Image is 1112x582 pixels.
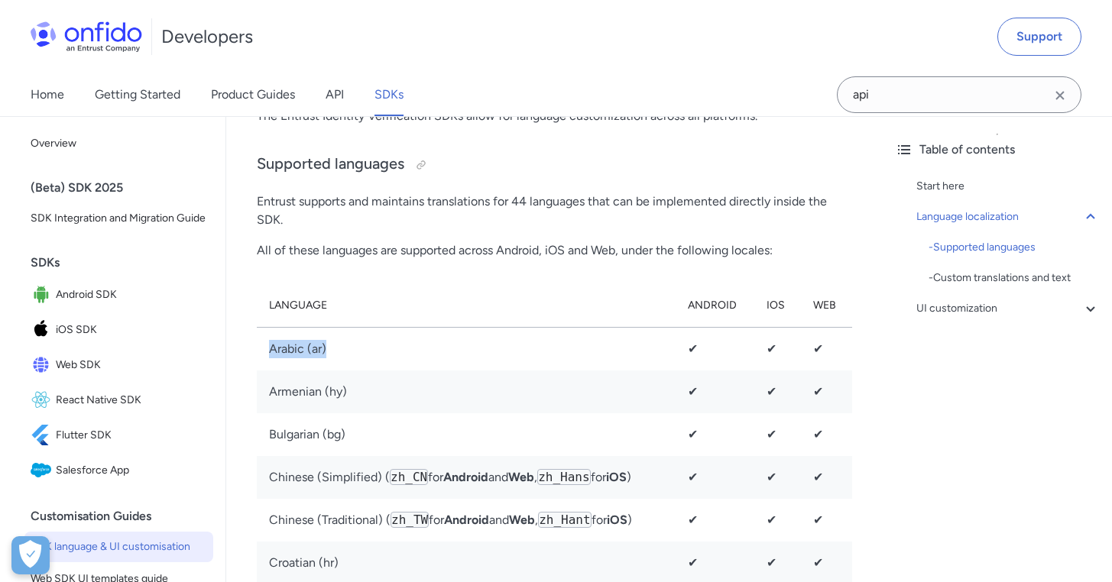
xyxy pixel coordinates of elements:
[801,327,852,370] td: ✔
[24,128,213,159] a: Overview
[754,327,801,370] td: ✔
[997,18,1081,56] a: Support
[754,456,801,499] td: ✔
[929,238,1100,257] a: -Supported languages
[801,370,852,413] td: ✔
[31,21,142,52] img: Onfido Logo
[374,73,404,116] a: SDKs
[31,319,56,341] img: IconiOS SDK
[24,454,213,487] a: IconSalesforce AppSalesforce App
[676,413,755,456] td: ✔
[801,413,852,456] td: ✔
[390,469,428,485] code: zh_CN
[31,425,56,446] img: IconFlutter SDK
[754,370,801,413] td: ✔
[56,354,207,376] span: Web SDK
[31,460,56,481] img: IconSalesforce App
[257,192,852,229] p: Entrust supports and maintains translations for 44 languages that can be implemented directly ins...
[56,460,207,481] span: Salesforce App
[676,499,755,542] td: ✔
[56,284,207,306] span: Android SDK
[916,299,1100,318] a: UI customization
[801,456,852,499] td: ✔
[257,456,676,499] td: Chinese (Simplified) ( for and , for )
[676,370,755,413] td: ✔
[31,501,219,532] div: Customisation Guides
[24,348,213,382] a: IconWeb SDKWeb SDK
[929,238,1100,257] div: - Supported languages
[676,327,755,370] td: ✔
[24,419,213,452] a: IconFlutter SDKFlutter SDK
[24,203,213,234] a: SDK Integration and Migration Guide
[837,76,1081,113] input: Onfido search input field
[257,241,852,260] p: All of these languages are supported across Android, iOS and Web, under the following locales:
[801,284,852,328] th: Web
[31,134,207,153] span: Overview
[443,470,488,484] strong: Android
[257,413,676,456] td: Bulgarian (bg)
[929,269,1100,287] div: - Custom translations and text
[56,390,207,411] span: React Native SDK
[676,284,755,328] th: Android
[24,383,213,417] a: IconReact Native SDKReact Native SDK
[509,512,535,527] strong: Web
[754,284,801,328] th: iOS
[161,24,253,49] h1: Developers
[257,284,676,328] th: Language
[11,536,50,574] div: Cookie Preferences
[801,499,852,542] td: ✔
[754,499,801,542] td: ✔
[929,269,1100,287] a: -Custom translations and text
[95,73,180,116] a: Getting Started
[211,73,295,116] a: Product Guides
[257,153,852,177] h3: Supported languages
[257,499,676,542] td: Chinese (Traditional) ( for and , for )
[508,470,534,484] strong: Web
[676,456,755,499] td: ✔
[24,532,213,562] a: SDK language & UI customisation
[607,512,627,527] strong: iOS
[24,313,213,347] a: IconiOS SDKiOS SDK
[1051,86,1069,105] svg: Clear search field button
[916,177,1100,196] a: Start here
[257,370,676,413] td: Armenian (hy)
[31,209,207,228] span: SDK Integration and Migration Guide
[391,512,429,528] code: zh_TW
[31,390,56,411] img: IconReact Native SDK
[444,512,489,527] strong: Android
[606,470,627,484] strong: iOS
[31,354,56,376] img: IconWeb SDK
[31,73,64,116] a: Home
[538,512,591,528] code: zh_Hant
[916,208,1100,226] a: Language localization
[537,469,590,485] code: zh_Hans
[31,247,219,278] div: SDKs
[895,141,1100,159] div: Table of contents
[31,284,56,306] img: IconAndroid SDK
[11,536,50,574] button: Open Preferences
[326,73,344,116] a: API
[257,327,676,370] td: Arabic (ar)
[56,319,207,341] span: iOS SDK
[754,413,801,456] td: ✔
[31,173,219,203] div: (Beta) SDK 2025
[31,538,207,556] span: SDK language & UI customisation
[24,278,213,312] a: IconAndroid SDKAndroid SDK
[56,425,207,446] span: Flutter SDK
